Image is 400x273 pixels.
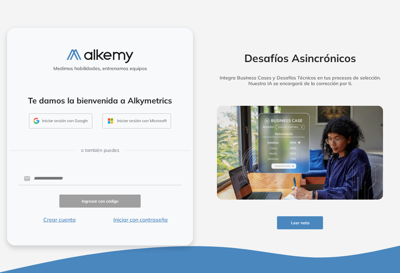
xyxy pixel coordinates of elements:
img: OUTLOOK_ICON [107,117,114,125]
button: Iniciar sesión con Microsoft [102,113,171,129]
button: Ingresar con código [59,195,141,208]
img: GMAIL_ICON [33,118,39,124]
h5: Integra Business Cases y Desafíos Técnicos en tus procesos de selección. Nuestra IA se encargará ... [208,75,392,86]
span: o también puedes [81,147,119,154]
h4: Te damos la bienvenida a Alkymetrics [16,96,184,105]
h2: Desafíos Asincrónicos [208,52,392,64]
button: Crear cuenta [19,216,100,224]
h5: Medimos habilidades, entrenamos equipos [10,66,190,71]
button: Iniciar con contraseña [100,216,181,224]
img: logo-alkemy [67,49,133,63]
img: img-more-info [217,106,383,200]
button: Leer nota [277,216,323,229]
button: Iniciar sesión con Google [29,113,92,129]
